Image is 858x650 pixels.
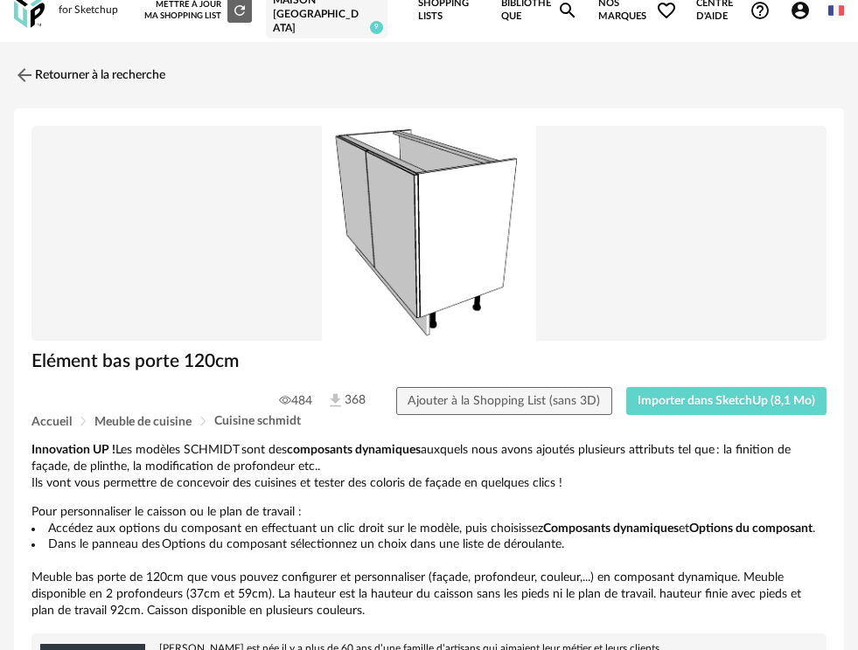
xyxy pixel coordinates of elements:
a: Retourner à la recherche [14,56,165,94]
li: Accédez aux options du composant en effectuant un clic droit sur le modèle, puis choisissez et . [31,521,827,537]
b: Options du composant [689,522,813,535]
span: 368 [326,391,366,410]
span: Refresh icon [232,5,248,14]
div: Breadcrumb [31,415,827,428]
img: Product pack shot [31,126,827,341]
b: composants dynamiques [287,444,421,456]
p: Les modèles SCHMIDT sont des auxquels nous avons ajoutés plusieurs attributs tel que : la finitio... [31,442,827,492]
img: Téléchargements [326,391,345,410]
img: fr [828,3,844,18]
li: Dans le panneau des Options du composant sélectionnez un choix dans une liste de déroulante. [31,536,827,553]
span: 484 [279,393,312,409]
b: Composants dynamiques [543,522,679,535]
span: 9 [370,21,383,34]
b: Innovation UP ! [31,444,115,456]
span: Accueil [31,416,72,428]
div: Pour personnaliser le caisson ou le plan de travail : Meuble bas porte de 120cm que vous pouvez c... [31,442,827,619]
span: Ajouter à la Shopping List (sans 3D) [408,395,600,407]
img: svg+xml;base64,PHN2ZyB3aWR0aD0iMjQiIGhlaWdodD0iMjQiIHZpZXdCb3g9IjAgMCAyNCAyNCIgZmlsbD0ibm9uZSIgeG... [14,65,35,86]
span: Importer dans SketchUp (8,1 Mo) [638,395,815,407]
h1: Elément bas porte 120cm [31,349,827,373]
span: Meuble de cuisine [94,416,192,428]
span: Cuisine schmidt [214,415,301,427]
div: for Sketchup [59,3,118,17]
button: Ajouter à la Shopping List (sans 3D) [396,387,612,415]
button: Importer dans SketchUp (8,1 Mo) [626,387,827,415]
